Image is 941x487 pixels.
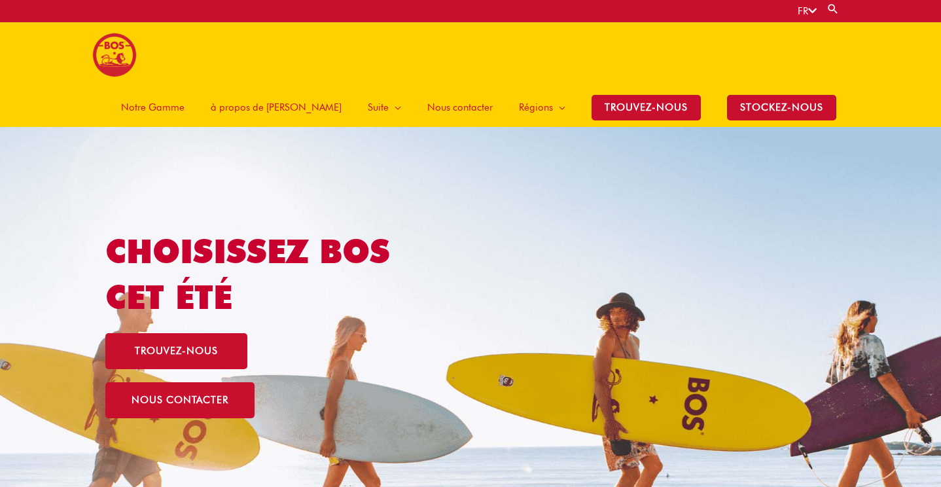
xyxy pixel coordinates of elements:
[105,382,255,418] a: nous contacter
[727,95,836,120] span: stockez-nous
[714,88,849,127] a: stockez-nous
[414,88,506,127] a: Nous contacter
[135,346,218,356] span: trouvez-nous
[132,395,228,405] span: nous contacter
[355,88,414,127] a: Suite
[578,88,714,127] a: TROUVEZ-NOUS
[519,88,553,127] span: Régions
[108,88,198,127] a: Notre Gamme
[427,88,493,127] span: Nous contacter
[98,88,849,127] nav: Site Navigation
[506,88,578,127] a: Régions
[92,33,137,77] img: BOS logo finals-200px
[592,95,701,120] span: TROUVEZ-NOUS
[211,88,342,127] span: à propos de [PERSON_NAME]
[826,3,840,15] a: Search button
[105,228,436,320] h1: Choisissez BOS cet été
[105,333,247,369] a: trouvez-nous
[368,88,389,127] span: Suite
[798,5,817,17] a: FR
[121,88,185,127] span: Notre Gamme
[198,88,355,127] a: à propos de [PERSON_NAME]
